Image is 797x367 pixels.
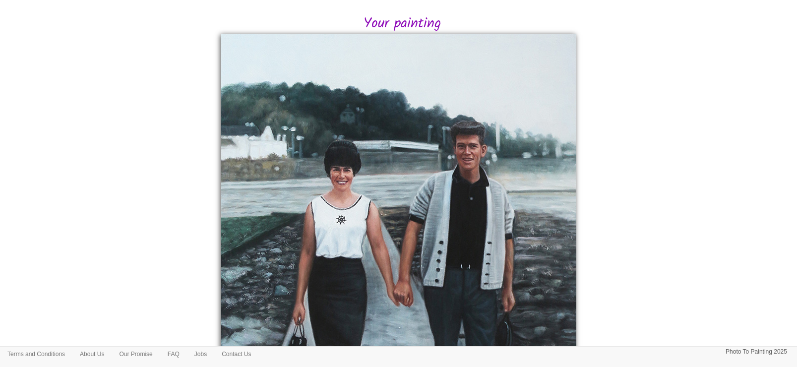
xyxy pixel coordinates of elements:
p: Photo To Painting 2025 [726,347,787,357]
a: About Us [72,347,112,362]
a: Our Promise [112,347,160,362]
h2: Your painting [152,16,653,32]
a: FAQ [160,347,187,362]
a: Contact Us [214,347,258,362]
a: Jobs [187,347,214,362]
